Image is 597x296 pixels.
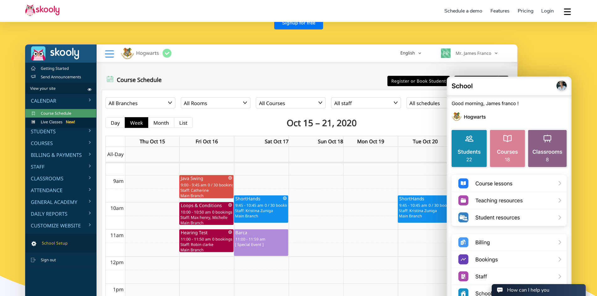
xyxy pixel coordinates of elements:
[563,4,572,19] button: dropdown menu
[541,8,554,14] span: Login
[518,8,533,14] span: Pricing
[441,6,487,16] a: Schedule a demo
[486,6,514,16] a: Features
[537,6,558,16] a: Login
[274,16,323,29] a: Signup for free
[25,4,60,16] img: Skooly
[514,6,537,16] a: Pricing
